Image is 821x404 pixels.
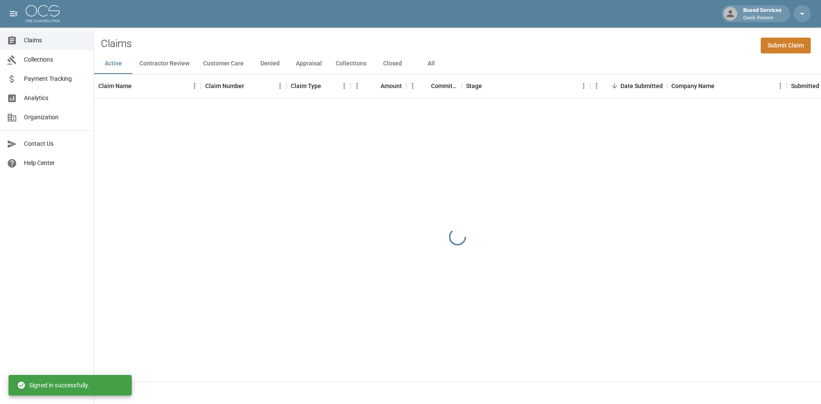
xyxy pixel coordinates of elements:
[351,80,363,92] button: Menu
[24,139,87,148] span: Contact Us
[244,80,256,92] button: Sort
[590,74,667,98] div: Date Submitted
[94,53,821,74] div: dynamic tabs
[608,80,620,92] button: Sort
[462,74,590,98] div: Stage
[274,80,286,92] button: Menu
[94,74,201,98] div: Claim Name
[419,80,431,92] button: Sort
[740,6,785,21] div: Boxed Services
[286,74,351,98] div: Claim Type
[466,74,482,98] div: Stage
[24,94,87,103] span: Analytics
[5,5,22,22] button: open drawer
[351,74,406,98] div: Amount
[205,74,244,98] div: Claim Number
[381,74,402,98] div: Amount
[620,74,663,98] div: Date Submitted
[24,55,87,64] span: Collections
[774,80,787,92] button: Menu
[196,53,251,74] button: Customer Care
[671,74,715,98] div: Company Name
[101,38,132,50] h2: Claims
[291,74,321,98] div: Claim Type
[188,80,201,92] button: Menu
[133,53,196,74] button: Contractor Review
[201,74,286,98] div: Claim Number
[406,80,419,92] button: Menu
[577,80,590,92] button: Menu
[743,15,782,22] p: Quick Restore
[590,80,603,92] button: Menu
[482,80,494,92] button: Sort
[338,80,351,92] button: Menu
[369,80,381,92] button: Sort
[761,38,811,53] a: Submit Claim
[667,74,787,98] div: Company Name
[26,5,60,22] img: ocs-logo-white-transparent.png
[329,53,373,74] button: Collections
[17,377,89,393] div: Signed in successfully.
[289,53,329,74] button: Appraisal
[24,113,87,122] span: Organization
[715,80,726,92] button: Sort
[412,53,450,74] button: All
[24,74,87,83] span: Payment Tracking
[373,53,412,74] button: Closed
[132,80,144,92] button: Sort
[251,53,289,74] button: Denied
[24,36,87,45] span: Claims
[431,74,458,98] div: Committed Amount
[94,53,133,74] button: Active
[406,74,462,98] div: Committed Amount
[24,159,87,168] span: Help Center
[98,74,132,98] div: Claim Name
[321,80,333,92] button: Sort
